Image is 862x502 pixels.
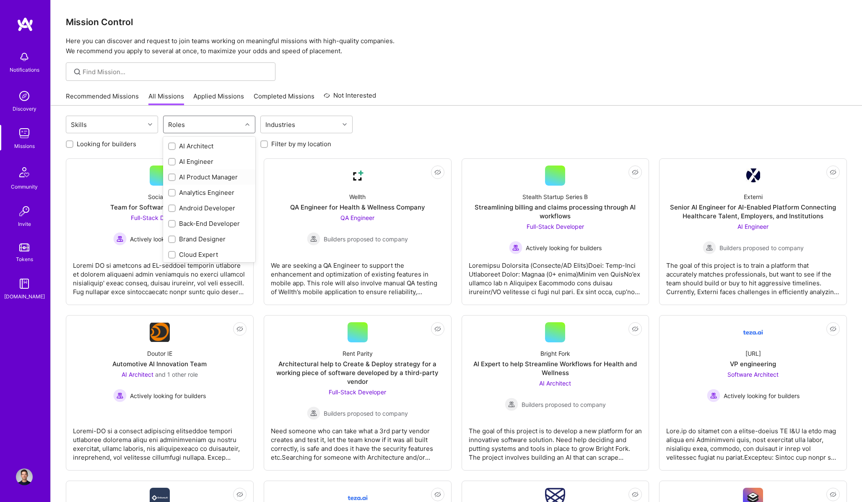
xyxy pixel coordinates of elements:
[540,349,570,358] div: Bright Fork
[147,349,172,358] div: Doutor IE
[703,241,716,254] img: Builders proposed to company
[73,166,247,298] a: Social AITeam for Software DevelopmentFull-Stack Developer Actively looking for buildersActively ...
[168,142,250,150] div: AI Architect
[349,192,366,201] div: Wellth
[505,398,518,411] img: Builders proposed to company
[666,322,840,463] a: Company Logo[URL]VP engineeringSoftware Architect Actively looking for buildersActively looking f...
[168,188,250,197] div: Analytics Engineer
[329,388,386,396] span: Full-Stack Developer
[168,235,250,243] div: Brand Designer
[324,235,408,243] span: Builders proposed to company
[10,65,39,74] div: Notifications
[434,326,441,332] i: icon EyeClosed
[168,173,250,181] div: AI Product Manager
[254,92,314,106] a: Completed Missions
[743,322,763,342] img: Company Logo
[13,104,36,113] div: Discovery
[14,162,34,182] img: Community
[271,254,444,296] div: We are seeking a QA Engineer to support the enhancement and optimization of existing features in ...
[19,243,29,251] img: tokens
[469,203,642,220] div: Streamlining billing and claims processing through AI workflows
[73,420,247,462] div: Loremi-DO si a consect adipiscing elitseddoe tempori utlaboree dolorema aliqu eni adminimveniam q...
[17,17,34,32] img: logo
[666,203,840,220] div: Senior AI Engineer for AI-Enabled Platform Connecting Healthcare Talent, Employers, and Institutions
[168,250,250,259] div: Cloud Expert
[130,235,206,243] span: Actively looking for builders
[66,17,847,27] h3: Mission Control
[746,168,760,183] img: Company Logo
[469,360,642,377] div: AI Expert to help Streamline Workflows for Health and Wellness
[271,360,444,386] div: Architectural help to Create & Deploy strategy for a working piece of software developed by a thi...
[348,166,368,186] img: Company Logo
[744,192,763,201] div: Externi
[4,292,45,301] div: [DOMAIN_NAME]
[340,214,374,221] span: QA Engineer
[11,182,38,191] div: Community
[324,91,376,106] a: Not Interested
[168,204,250,212] div: Android Developer
[830,326,836,332] i: icon EyeClosed
[469,166,642,298] a: Stealth Startup Series BStreamlining billing and claims processing through AI workflowsFull-Stack...
[434,169,441,176] i: icon EyeClosed
[16,203,33,220] img: Invite
[469,254,642,296] div: Loremipsu Dolorsita (Consecte/AD Elits)Doei: Temp-Inci Utlaboreet Dolor: Magnaa (0+ enima)Minim v...
[16,255,33,264] div: Tokens
[166,119,187,131] div: Roles
[16,88,33,104] img: discovery
[271,322,444,463] a: Rent ParityArchitectural help to Create & Deploy strategy for a working piece of software develop...
[632,169,639,176] i: icon EyeClosed
[193,92,244,106] a: Applied Missions
[18,220,31,228] div: Invite
[66,92,139,106] a: Recommended Missions
[522,192,588,201] div: Stealth Startup Series B
[830,169,836,176] i: icon EyeClosed
[73,254,247,296] div: Loremi DO si ametcons ad EL-seddoei temporin utlabore et dolorem aliquaeni admin veniamquis no ex...
[469,420,642,462] div: The goal of this project is to develop a new platform for an innovative software solution. Need h...
[263,119,297,131] div: Industries
[73,322,247,463] a: Company LogoDoutor IEAutomotive AI Innovation TeamAI Architect and 1 other roleActively looking f...
[830,491,836,498] i: icon EyeClosed
[16,275,33,292] img: guide book
[271,140,331,148] label: Filter by my location
[707,389,720,402] img: Actively looking for builders
[632,491,639,498] i: icon EyeClosed
[324,409,408,418] span: Builders proposed to company
[271,166,444,298] a: Company LogoWellthQA Engineer for Health & Wellness CompanyQA Engineer Builders proposed to compa...
[16,125,33,142] img: teamwork
[245,122,249,127] i: icon Chevron
[113,389,127,402] img: Actively looking for builders
[724,391,800,400] span: Actively looking for builders
[77,140,136,148] label: Looking for builders
[113,232,127,246] img: Actively looking for builders
[73,67,82,77] i: icon SearchGrey
[122,371,153,378] span: AI Architect
[14,142,35,150] div: Missions
[168,219,250,228] div: Back-End Developer
[148,92,184,106] a: All Missions
[66,36,847,56] p: Here you can discover and request to join teams working on meaningful missions with high-quality ...
[150,323,170,342] img: Company Logo
[148,192,171,201] div: Social AI
[343,122,347,127] i: icon Chevron
[666,420,840,462] div: Lore.ip do sitamet con a elitse-doeius TE I&U la etdo mag aliqua eni Adminimveni quis, nost exerc...
[539,380,571,387] span: AI Architect
[236,326,243,332] i: icon EyeClosed
[307,406,320,420] img: Builders proposed to company
[110,203,209,212] div: Team for Software Development
[83,67,269,76] input: Find Mission...
[130,391,206,400] span: Actively looking for builders
[730,360,776,368] div: VP engineering
[666,254,840,296] div: The goal of this project is to train a platform that accurately matches professionals, but want t...
[16,49,33,65] img: bell
[527,223,584,230] span: Full-Stack Developer
[271,420,444,462] div: Need someone who can take what a 3rd party vendor creates and test it, let the team know if it wa...
[469,322,642,463] a: Bright ForkAI Expert to help Streamline Workflows for Health and WellnessAI Architect Builders pr...
[236,491,243,498] i: icon EyeClosed
[307,232,320,246] img: Builders proposed to company
[148,122,152,127] i: icon Chevron
[745,349,761,358] div: [URL]
[666,166,840,298] a: Company LogoExterniSenior AI Engineer for AI-Enabled Platform Connecting Healthcare Talent, Emplo...
[526,243,602,252] span: Actively looking for builders
[14,468,35,485] a: User Avatar
[16,468,33,485] img: User Avatar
